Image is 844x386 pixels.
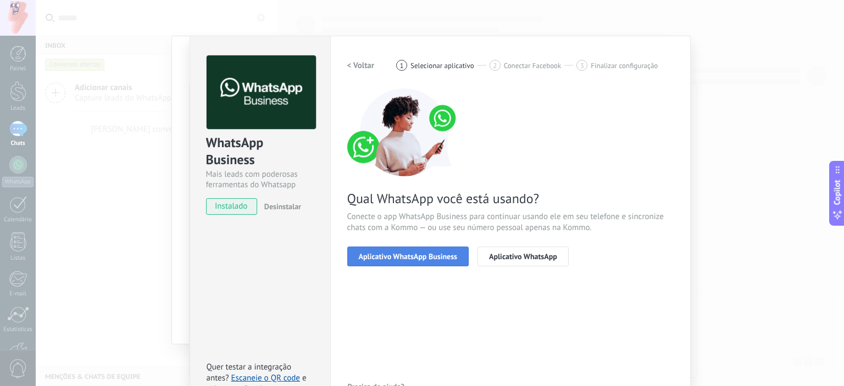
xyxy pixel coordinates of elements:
div: Mais leads com poderosas ferramentas do Whatsapp [206,169,314,190]
span: Selecionar aplicativo [410,61,474,70]
span: Qual WhatsApp você está usando? [347,190,674,207]
span: instalado [207,198,257,215]
img: logo_main.png [207,55,316,130]
span: Quer testar a integração antes? [207,362,291,383]
img: connect number [347,88,463,176]
span: 1 [400,61,404,70]
span: Conecte o app WhatsApp Business para continuar usando ele em seu telefone e sincronize chats com ... [347,211,674,233]
span: Aplicativo WhatsApp Business [359,253,457,260]
h2: < Voltar [347,60,375,71]
button: Aplicativo WhatsApp [477,247,569,266]
span: Copilot [832,180,843,205]
span: 2 [493,61,497,70]
span: Desinstalar [264,202,301,211]
div: WhatsApp Business [206,134,314,169]
button: Aplicativo WhatsApp Business [347,247,469,266]
span: Conectar Facebook [504,61,562,70]
button: < Voltar [347,55,375,75]
a: Escaneie o QR code [231,373,300,383]
span: Aplicativo WhatsApp [489,253,557,260]
span: Finalizar configuração [591,61,658,70]
button: Desinstalar [260,198,301,215]
span: 3 [580,61,584,70]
